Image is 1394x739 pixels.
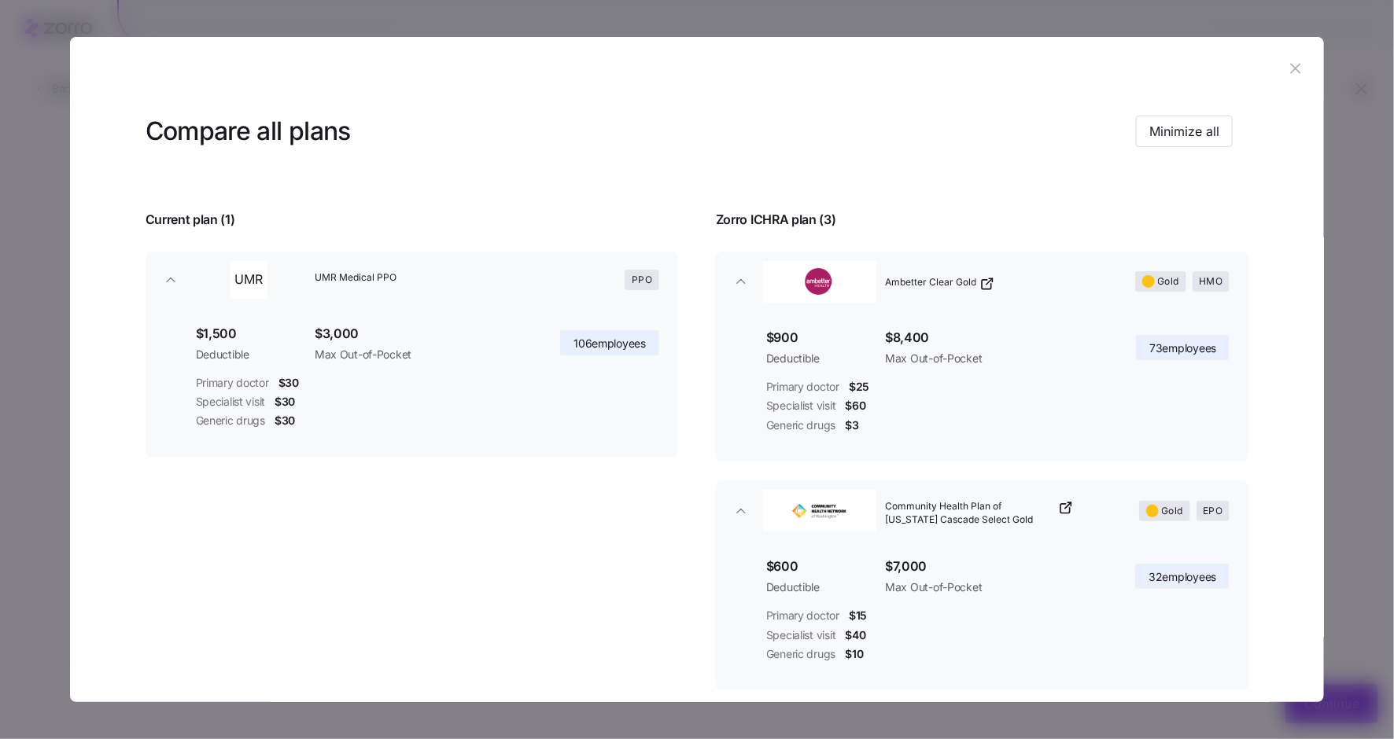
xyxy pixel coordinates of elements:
[849,608,867,623] span: $15
[146,252,678,308] button: UMRUMR Medical PPOPPO
[632,270,652,289] span: PPO
[196,394,266,410] span: Specialist visit
[716,312,1248,461] div: AmbetterAmbetter Clear GoldGoldHMO
[1200,272,1223,291] span: HMO
[846,627,866,643] span: $40
[885,557,1090,576] span: $7,000
[885,276,995,292] a: Ambetter Clear Gold
[766,398,836,414] span: Specialist visit
[845,417,858,433] span: $3
[767,265,872,298] img: Ambetter
[885,328,1090,347] span: $8,400
[766,579,872,595] span: Deductible
[1149,569,1216,585] span: 32 employees
[766,328,872,347] span: $900
[315,324,520,344] span: $3,000
[1204,502,1223,520] span: EPO
[885,351,1090,366] span: Max Out-of-Pocket
[1136,116,1233,147] button: Minimize all
[1149,122,1219,141] span: Minimize all
[146,210,235,230] span: Current plan ( 1 )
[846,398,866,414] span: $60
[767,495,872,528] img: Community Health Network of Washington
[766,627,836,643] span: Specialist visit
[885,579,1090,595] span: Max Out-of-Pocket
[845,646,863,662] span: $10
[1158,272,1179,291] span: Gold
[716,210,836,230] span: Zorro ICHRA plan ( 3 )
[766,417,835,433] span: Generic drugs
[275,413,295,428] span: $30
[196,413,265,428] span: Generic drugs
[849,379,869,395] span: $25
[196,324,302,344] span: $1,500
[196,347,302,362] span: Deductible
[1162,502,1183,520] span: Gold
[275,394,295,410] span: $30
[766,557,872,576] span: $600
[1149,340,1216,356] span: 73 employees
[885,500,1055,527] span: Community Health Plan of [US_STATE] Cascade Select Gold
[573,336,646,351] span: 106 employees
[146,308,678,458] div: UMRUMR Medical PPOPPO
[885,276,976,289] span: Ambetter Clear Gold
[278,375,299,391] span: $30
[766,646,835,662] span: Generic drugs
[766,608,839,623] span: Primary doctor
[196,375,269,391] span: Primary doctor
[716,541,1248,690] div: Community Health Network of WashingtonCommunity Health Plan of [US_STATE] Cascade Select GoldGoldEPO
[716,252,1248,312] button: AmbetterAmbetter Clear GoldGoldHMO
[766,351,872,366] span: Deductible
[315,271,396,285] span: UMR Medical PPO
[716,480,1248,541] button: Community Health Network of WashingtonCommunity Health Plan of [US_STATE] Cascade Select GoldGoldEPO
[766,379,839,395] span: Primary doctor
[315,347,520,362] span: Max Out-of-Pocket
[146,114,351,149] h3: Compare all plans
[234,270,263,289] span: UMR
[885,500,1074,527] a: Community Health Plan of [US_STATE] Cascade Select Gold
